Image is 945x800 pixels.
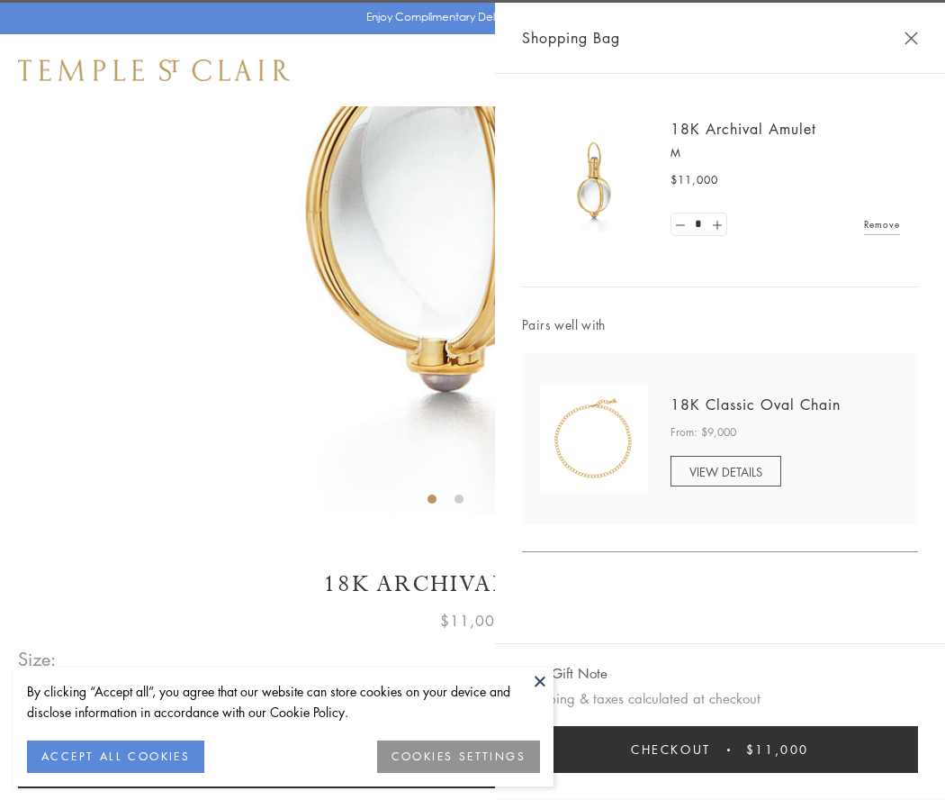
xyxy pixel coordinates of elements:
[670,456,781,486] a: VIEW DETAILS
[522,314,918,335] span: Pairs well with
[27,681,540,723] div: By clicking “Accept all”, you agree that our website can store cookies on your device and disclos...
[18,644,58,674] span: Size:
[440,609,505,632] span: $11,000
[670,144,900,162] p: M
[707,214,725,236] a: Set quantity to 2
[904,32,918,45] button: Close Shopping Bag
[670,171,718,189] span: $11,000
[864,214,900,234] a: Remove
[670,395,841,414] a: 18K Classic Oval Chain
[670,423,736,441] span: From: $9,000
[522,687,918,710] p: Shipping & taxes calculated at checkout
[377,741,540,773] button: COOKIES SETTINGS
[671,214,689,236] a: Set quantity to 0
[522,726,918,773] button: Checkout $11,000
[366,8,571,26] p: Enjoy Complimentary Delivery & Returns
[522,26,620,50] span: Shopping Bag
[18,568,927,600] h1: 18K Archival Amulet
[631,740,711,759] span: Checkout
[689,463,762,480] span: VIEW DETAILS
[27,741,204,773] button: ACCEPT ALL COOKIES
[522,662,607,685] button: Add Gift Note
[746,740,809,759] span: $11,000
[540,126,648,234] img: 18K Archival Amulet
[18,59,290,81] img: Temple St. Clair
[670,119,816,139] a: 18K Archival Amulet
[540,385,648,493] img: N88865-OV18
